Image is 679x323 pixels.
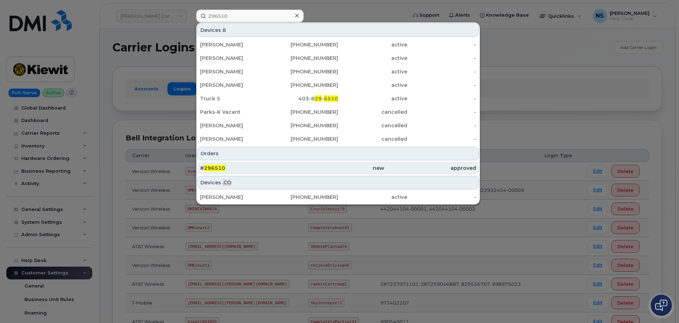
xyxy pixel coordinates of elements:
a: [PERSON_NAME][PHONE_NUMBER]active- [197,52,479,65]
div: [PHONE_NUMBER] [269,122,338,129]
div: - [407,135,476,143]
span: .CO [222,179,231,186]
div: [PHONE_NUMBER] [269,68,338,75]
a: #296510newapproved [197,162,479,174]
div: [PERSON_NAME] [200,194,269,201]
div: - [407,95,476,102]
span: 296510 [204,165,225,171]
div: - [407,108,476,116]
div: approved [384,165,476,172]
div: Orders [197,147,479,160]
span: 29 [315,95,322,102]
div: [PHONE_NUMBER] [269,108,338,116]
div: cancelled [338,108,407,116]
div: # [200,165,292,172]
div: cancelled [338,122,407,129]
div: active [338,55,407,62]
img: Open chat [655,300,667,311]
div: - [407,41,476,48]
div: Truck 5 [200,95,269,102]
a: Parks-K Vacant[PHONE_NUMBER]cancelled- [197,106,479,118]
div: active [338,95,407,102]
a: [PERSON_NAME][PHONE_NUMBER]active- [197,65,479,78]
a: Truck 5403-829-6510active- [197,92,479,105]
div: active [338,194,407,201]
div: new [292,165,384,172]
div: - [407,194,476,201]
a: [PERSON_NAME][PHONE_NUMBER]cancelled- [197,133,479,145]
div: [PERSON_NAME] [200,41,269,48]
div: cancelled [338,135,407,143]
div: Parks-K Vacant [200,108,269,116]
div: - [407,82,476,89]
span: 6510 [324,95,338,102]
div: [PERSON_NAME] [200,135,269,143]
div: [PHONE_NUMBER] [269,194,338,201]
div: - [407,55,476,62]
div: [PERSON_NAME] [200,55,269,62]
div: [PHONE_NUMBER] [269,55,338,62]
div: [PERSON_NAME] [200,68,269,75]
a: [PERSON_NAME][PHONE_NUMBER]cancelled- [197,119,479,132]
div: [PERSON_NAME] [200,122,269,129]
div: active [338,41,407,48]
a: [PERSON_NAME][PHONE_NUMBER]active- [197,38,479,51]
div: [PHONE_NUMBER] [269,41,338,48]
div: 403-8 - [269,95,338,102]
div: active [338,68,407,75]
a: [PERSON_NAME][PHONE_NUMBER]active- [197,191,479,204]
a: [PERSON_NAME][PHONE_NUMBER]active- [197,79,479,91]
span: 8 [222,27,226,34]
div: - [407,122,476,129]
div: [PHONE_NUMBER] [269,135,338,143]
div: active [338,82,407,89]
div: Devices [197,23,479,37]
div: Devices [197,176,479,189]
div: [PHONE_NUMBER] [269,82,338,89]
div: [PERSON_NAME] [200,82,269,89]
div: - [407,68,476,75]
